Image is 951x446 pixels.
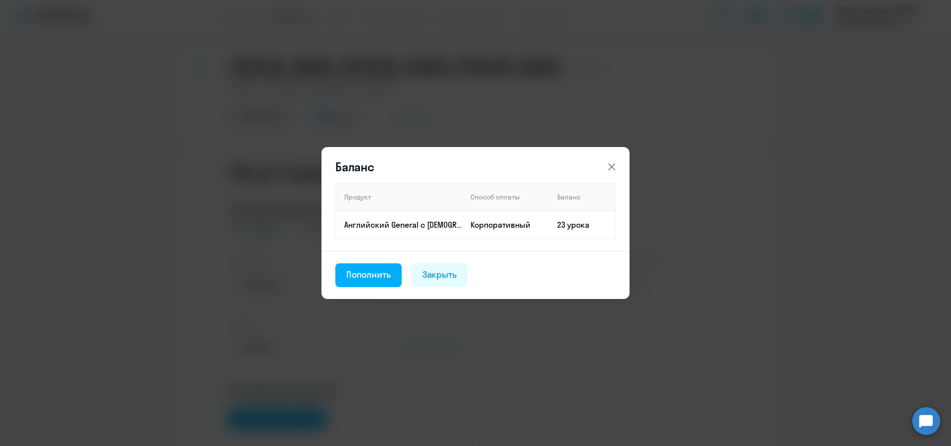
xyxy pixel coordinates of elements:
[346,268,391,281] div: Пополнить
[335,263,402,287] button: Пополнить
[463,211,549,239] td: Корпоративный
[344,219,462,230] p: Английский General с [DEMOGRAPHIC_DATA] преподавателем
[549,211,615,239] td: 23 урока
[549,183,615,211] th: Баланс
[336,183,463,211] th: Продукт
[463,183,549,211] th: Способ оплаты
[412,263,468,287] button: Закрыть
[423,268,457,281] div: Закрыть
[321,159,630,175] header: Баланс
